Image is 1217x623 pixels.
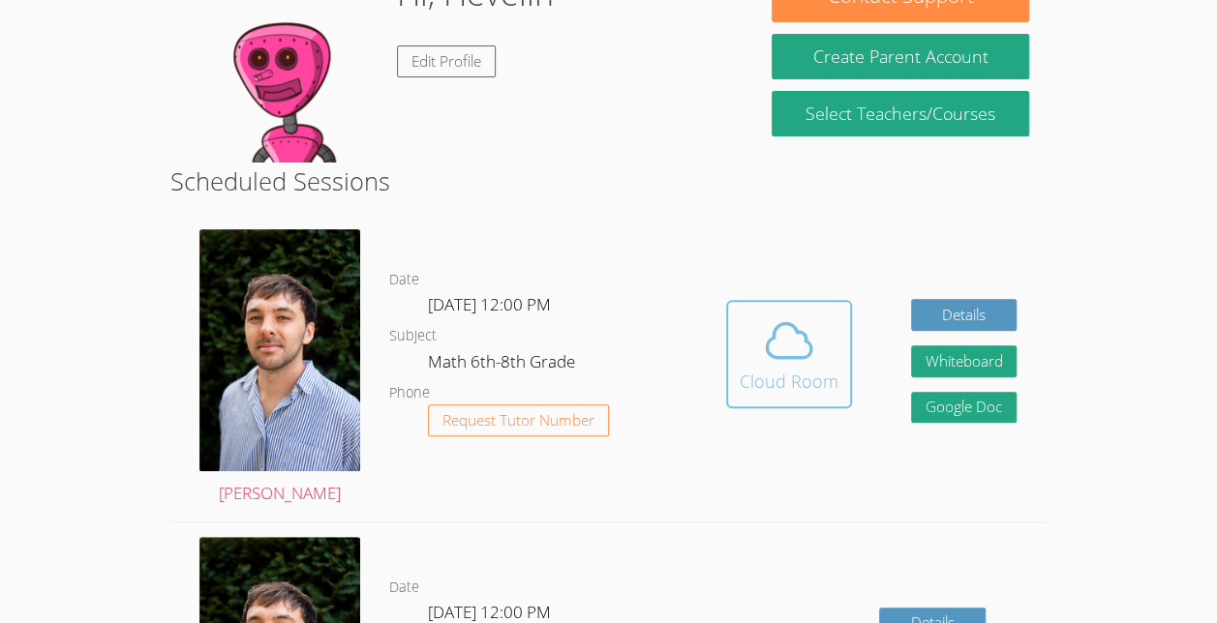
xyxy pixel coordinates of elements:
dd: Math 6th-8th Grade [428,348,579,381]
dt: Date [389,268,419,292]
dt: Date [389,576,419,600]
span: Request Tutor Number [442,413,594,428]
button: Request Tutor Number [428,404,609,436]
a: Details [911,299,1018,331]
a: [PERSON_NAME] [199,229,360,507]
span: [DATE] 12:00 PM [428,601,551,623]
a: Google Doc [911,392,1018,424]
h2: Scheduled Sessions [170,163,1047,199]
span: [DATE] 12:00 PM [428,293,551,315]
a: Select Teachers/Courses [772,91,1028,136]
button: Whiteboard [911,345,1018,377]
button: Cloud Room [726,300,852,408]
dt: Phone [389,381,430,405]
dt: Subject [389,324,437,348]
a: Edit Profile [397,45,496,77]
div: Cloud Room [740,368,838,395]
img: profile.jpg [199,229,360,470]
button: Create Parent Account [772,34,1028,79]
